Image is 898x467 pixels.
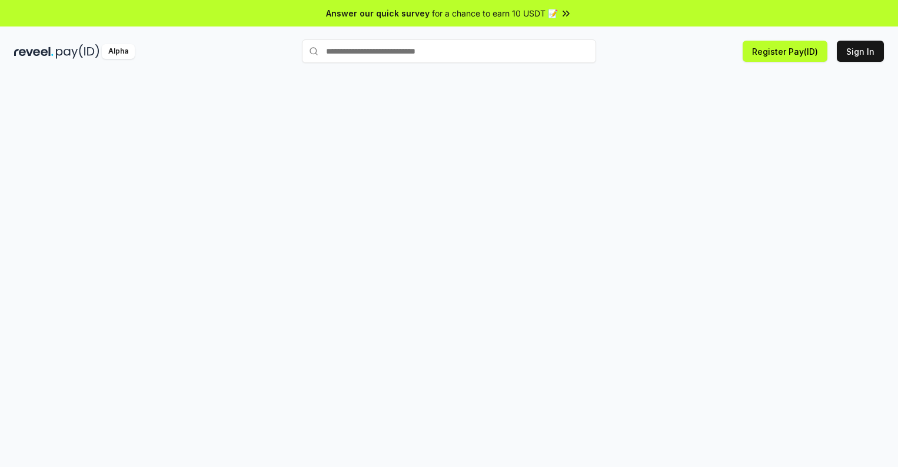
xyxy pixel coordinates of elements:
[56,44,99,59] img: pay_id
[14,44,54,59] img: reveel_dark
[326,7,430,19] span: Answer our quick survey
[102,44,135,59] div: Alpha
[837,41,884,62] button: Sign In
[432,7,558,19] span: for a chance to earn 10 USDT 📝
[743,41,827,62] button: Register Pay(ID)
